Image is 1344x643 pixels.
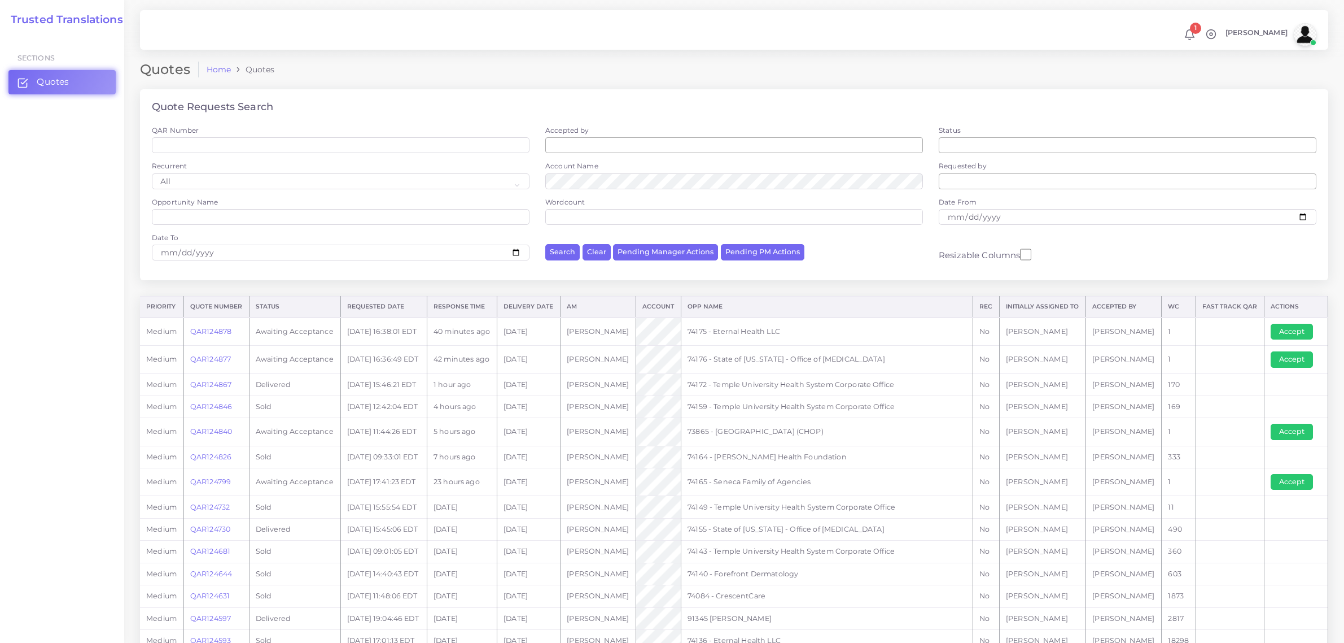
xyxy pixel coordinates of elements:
[999,585,1085,607] td: [PERSON_NAME]
[999,563,1085,585] td: [PERSON_NAME]
[561,396,636,418] td: [PERSON_NAME]
[497,346,561,373] td: [DATE]
[1180,29,1199,41] a: 1
[681,585,973,607] td: 74084 - CrescentCare
[636,297,681,318] th: Account
[340,496,427,518] td: [DATE] 15:55:54 EDT
[190,380,231,389] a: QAR124867
[146,547,177,555] span: medium
[1271,477,1321,486] a: Accept
[340,607,427,629] td: [DATE] 19:04:46 EDT
[681,607,973,629] td: 91345 [PERSON_NAME]
[497,418,561,446] td: [DATE]
[999,496,1085,518] td: [PERSON_NAME]
[1086,318,1162,346] td: [PERSON_NAME]
[973,396,1000,418] td: No
[190,547,230,555] a: QAR124681
[1086,607,1162,629] td: [PERSON_NAME]
[583,244,611,260] button: Clear
[146,570,177,578] span: medium
[427,607,497,629] td: [DATE]
[973,318,1000,346] td: No
[146,327,177,336] span: medium
[939,197,977,207] label: Date From
[3,14,123,27] a: Trusted Translations
[1162,446,1196,468] td: 333
[561,297,636,318] th: AM
[1086,446,1162,468] td: [PERSON_NAME]
[545,125,589,135] label: Accepted by
[340,518,427,540] td: [DATE] 15:45:06 EDT
[561,496,636,518] td: [PERSON_NAME]
[1220,23,1320,46] a: [PERSON_NAME]avatar
[427,496,497,518] td: [DATE]
[427,418,497,446] td: 5 hours ago
[340,346,427,373] td: [DATE] 16:36:49 EDT
[999,468,1085,496] td: [PERSON_NAME]
[190,327,231,336] a: QAR124878
[1162,346,1196,373] td: 1
[427,346,497,373] td: 42 minutes ago
[1162,496,1196,518] td: 11
[681,297,973,318] th: Opp Name
[340,396,427,418] td: [DATE] 12:42:04 EDT
[190,525,230,533] a: QAR124730
[681,396,973,418] td: 74159 - Temple University Health System Corporate Office
[427,585,497,607] td: [DATE]
[340,418,427,446] td: [DATE] 11:44:26 EDT
[340,373,427,396] td: [DATE] 15:46:21 EDT
[999,373,1085,396] td: [PERSON_NAME]
[146,402,177,411] span: medium
[973,607,1000,629] td: No
[999,396,1085,418] td: [PERSON_NAME]
[1086,373,1162,396] td: [PERSON_NAME]
[561,607,636,629] td: [PERSON_NAME]
[1271,355,1321,363] a: Accept
[561,318,636,346] td: [PERSON_NAME]
[1162,418,1196,446] td: 1
[939,247,1031,262] label: Resizable Columns
[207,64,231,75] a: Home
[561,446,636,468] td: [PERSON_NAME]
[497,468,561,496] td: [DATE]
[1162,396,1196,418] td: 169
[681,468,973,496] td: 74165 - Seneca Family of Agencies
[999,318,1085,346] td: [PERSON_NAME]
[1271,427,1321,436] a: Accept
[721,244,804,260] button: Pending PM Actions
[939,125,961,135] label: Status
[999,418,1085,446] td: [PERSON_NAME]
[427,541,497,563] td: [DATE]
[681,518,973,540] td: 74155 - State of [US_STATE] - Office of [MEDICAL_DATA]
[249,607,340,629] td: Delivered
[973,446,1000,468] td: No
[190,355,231,363] a: QAR124877
[497,563,561,585] td: [DATE]
[340,541,427,563] td: [DATE] 09:01:05 EDT
[1162,468,1196,496] td: 1
[190,477,231,486] a: QAR124799
[340,585,427,607] td: [DATE] 11:48:06 EDT
[140,62,199,78] h2: Quotes
[561,418,636,446] td: [PERSON_NAME]
[1162,541,1196,563] td: 360
[999,346,1085,373] td: [PERSON_NAME]
[340,563,427,585] td: [DATE] 14:40:43 EDT
[231,64,274,75] li: Quotes
[427,446,497,468] td: 7 hours ago
[681,346,973,373] td: 74176 - State of [US_STATE] - Office of [MEDICAL_DATA]
[545,244,580,260] button: Search
[497,518,561,540] td: [DATE]
[973,418,1000,446] td: No
[545,161,598,171] label: Account Name
[427,396,497,418] td: 4 hours ago
[140,297,183,318] th: Priority
[1162,585,1196,607] td: 1873
[1225,29,1288,37] span: [PERSON_NAME]
[1086,418,1162,446] td: [PERSON_NAME]
[1162,297,1196,318] th: WC
[681,541,973,563] td: 74143 - Temple University Health System Corporate Office
[681,418,973,446] td: 73865 - [GEOGRAPHIC_DATA] (CHOP)
[497,446,561,468] td: [DATE]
